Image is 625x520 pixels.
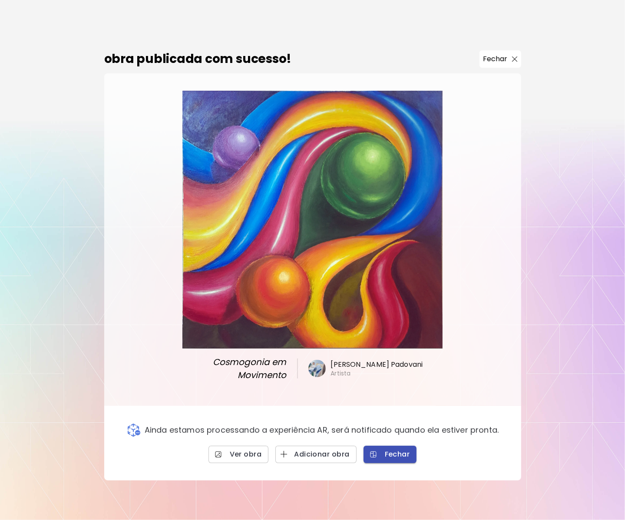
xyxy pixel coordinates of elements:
span: Fechar [370,450,410,459]
h6: [PERSON_NAME] Padovani [331,360,423,369]
p: Fechar [483,54,508,64]
button: Fechar [364,446,417,463]
img: large.webp [182,91,443,348]
p: Ainda estamos processando a experiência AR, será notificado quando ela estiver pronta. [145,425,499,435]
span: Adicionar obra [282,450,349,459]
button: Fechar [479,50,521,68]
button: Adicionar obra [275,446,356,463]
h2: obra publicada com sucesso! [104,50,292,68]
span: Cosmogonia em Movimento [182,355,287,382]
h6: Artista [331,369,351,377]
span: Ver obra [215,450,262,459]
a: Ver obra [208,446,269,463]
